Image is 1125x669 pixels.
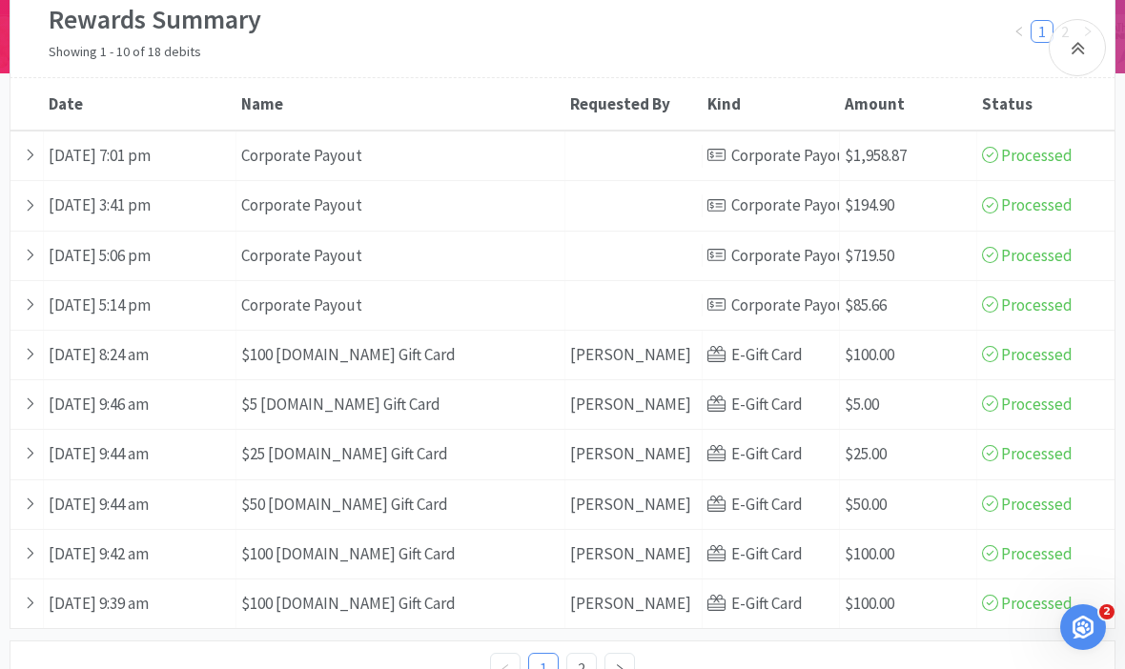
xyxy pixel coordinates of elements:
div: Operator says… [15,11,366,143]
div: I'd be happy to help! [15,231,185,273]
div: $100.00 [840,331,977,379]
div: Corporate Payout [236,281,566,330]
div: [DATE] 7:01 pm [44,132,236,180]
span: Processed [982,194,1073,215]
div: Name [241,93,562,114]
span: E-Gift Card [731,591,803,617]
a: 1 [1032,21,1053,42]
span: E-Gift Card [731,441,803,467]
div: $100 [DOMAIN_NAME] Gift Card [236,530,566,578]
div: joined the conversation [82,147,325,164]
div: [PERSON_NAME] [565,480,703,529]
div: Jenna says… [15,231,366,288]
div: $194.90 [840,181,977,230]
div: I'd be happy to help! [31,242,170,261]
img: Profile image for Jenna [57,146,76,165]
div: Date [49,93,232,114]
span: E-Gift Card [731,492,803,517]
div: Corporate Payout [236,181,566,230]
span: Processed [982,443,1073,464]
div: $85.66 [840,281,977,330]
div: Hi there! [15,187,105,229]
span: Processed [982,344,1073,365]
span: Processed [982,245,1073,266]
i: icon: left [1013,26,1025,37]
div: [DATE] 3:41 pm [44,181,236,230]
span: Corporate Payout [731,293,852,318]
div: [PERSON_NAME] [565,579,703,628]
span: Processed [982,494,1073,515]
p: The team can also help [92,24,237,43]
div: $25.00 [840,430,977,478]
div: Hi there! Thank you for contacting Vetcove Support! We’ve received your message and the next avai... [31,23,297,116]
div: Jenna says… [15,143,366,187]
button: Gif picker [60,523,75,538]
span: Corporate Payout [731,143,852,169]
iframe: Intercom live chat [1060,604,1106,650]
div: Thank you [281,299,351,318]
span: Processed [982,543,1073,564]
span: Processed [982,593,1073,614]
div: Jenna says… [15,344,366,495]
div: $50 [DOMAIN_NAME] Gift Card [236,480,566,529]
button: Home [298,8,335,44]
div: $719.50 [840,232,977,280]
div: Hi there! Thank you for contacting Vetcove Support! We’ve received your message and the next avai... [15,11,313,128]
div: $1,958.87 [840,132,977,180]
div: Deedra says… [15,288,366,345]
div: $100.00 [840,579,977,628]
div: [DATE] 9:44 am [44,430,236,478]
div: Status [982,93,1110,114]
div: Jenna says… [15,187,366,231]
h6: Showing 1 - 10 of 18 debits [49,41,1008,62]
div: $100.00 [840,530,977,578]
div: [DATE] 9:42 am [44,530,236,578]
div: Requested By [570,93,698,114]
li: Next Page [1076,20,1099,43]
div: Kind [707,93,835,114]
div: [DATE] 8:24 am [44,331,236,379]
span: E-Gift Card [731,392,803,417]
span: E-Gift Card [731,541,803,567]
div: You're welcome! It looks like Cash Back Rewards have currently been restricted by your group. I w... [15,344,313,479]
div: [PERSON_NAME] [565,380,703,429]
a: 2 [1054,21,1075,42]
div: $5 [DOMAIN_NAME] Gift Card [236,380,566,429]
div: Corporate Payout [236,232,566,280]
div: $5.00 [840,380,977,429]
span: Processed [982,294,1073,315]
img: Profile image for Operator [54,10,85,41]
div: You're welcome! It looks like Cash Back Rewards have currently been restricted by your group. I w... [31,355,297,468]
div: [PERSON_NAME] [565,331,703,379]
button: Upload attachment [91,523,106,538]
div: Close [335,8,369,42]
div: Amount [845,93,972,114]
div: $100 [DOMAIN_NAME] Gift Card [236,331,566,379]
div: $100 [DOMAIN_NAME] Gift Card [236,579,566,628]
span: Corporate Payout [731,193,852,218]
div: [PERSON_NAME] [565,530,703,578]
div: [DATE] 5:06 pm [44,232,236,280]
span: E-Gift Card [731,342,803,368]
button: go back [12,8,49,44]
h1: Operator [92,10,160,24]
div: [DATE] 9:44 am [44,480,236,529]
div: Hi there! [31,198,90,217]
textarea: Message… [16,483,365,516]
div: [PERSON_NAME] [565,430,703,478]
button: Send a message… [327,516,358,546]
div: [DATE] 5:14 pm [44,281,236,330]
span: Processed [982,145,1073,166]
button: Emoji picker [30,523,45,538]
span: 2 [1099,604,1115,619]
div: $50.00 [840,480,977,529]
div: $25 [DOMAIN_NAME] Gift Card [236,430,566,478]
div: Corporate Payout [236,132,566,180]
div: Thank you [266,288,366,330]
li: 2 [1053,20,1076,43]
div: [DATE] 9:46 am [44,380,236,429]
div: [DATE] 9:39 am [44,579,236,628]
b: [PERSON_NAME] [82,149,189,162]
span: Processed [982,394,1073,415]
li: Previous Page [1008,20,1031,43]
